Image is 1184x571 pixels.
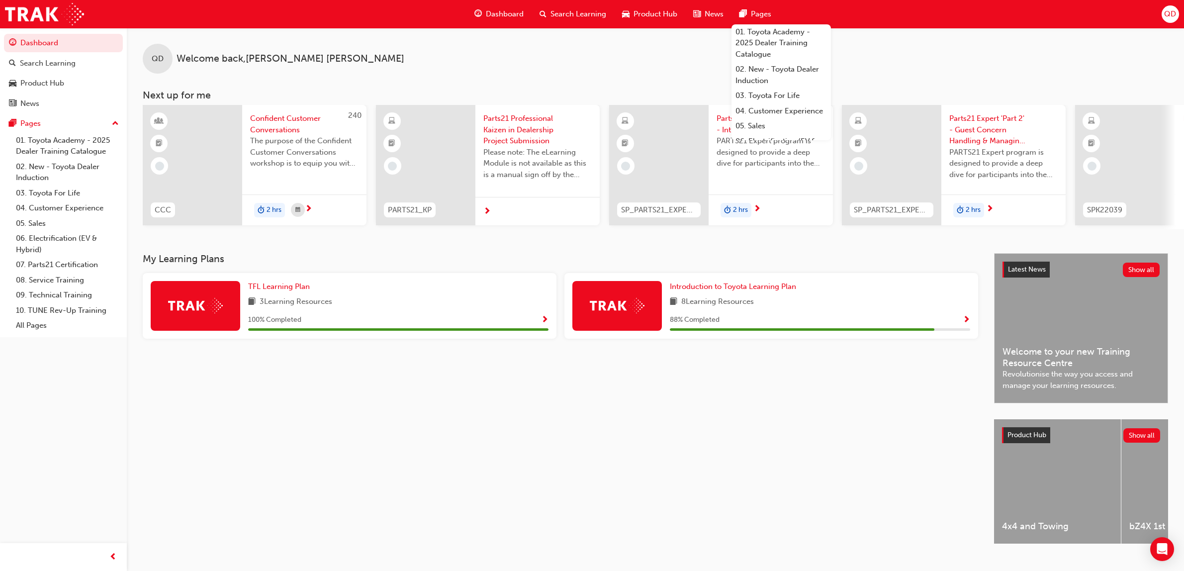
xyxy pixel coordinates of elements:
[20,58,76,69] div: Search Learning
[532,4,614,24] a: search-iconSearch Learning
[986,205,994,214] span: next-icon
[388,115,395,128] span: learningResourceType_ELEARNING-icon
[20,78,64,89] div: Product Hub
[994,253,1168,403] a: Latest NewsShow allWelcome to your new Training Resource CentreRevolutionise the way you access a...
[156,137,163,150] span: booktick-icon
[483,147,592,181] span: Please note: The eLearning Module is not available as this is a manual sign off by the Dealer Pro...
[1002,346,1160,369] span: Welcome to your new Training Resource Centre
[731,62,831,88] a: 02. New - Toyota Dealer Induction
[250,135,359,169] span: The purpose of the Confident Customer Conversations workshop is to equip you with tools to commun...
[9,39,16,48] span: guage-icon
[693,8,701,20] span: news-icon
[731,103,831,119] a: 04. Customer Experience
[4,95,123,113] a: News
[681,296,754,308] span: 8 Learning Resources
[1002,427,1160,443] a: Product HubShow all
[12,231,123,257] a: 06. Electrification (EV & Hybrid)
[267,204,281,216] span: 2 hrs
[109,551,117,564] span: prev-icon
[949,113,1058,147] span: Parts21 Expert 'Part 2' - Guest Concern Handling & Managing Conflict
[1123,263,1160,277] button: Show all
[152,53,164,65] span: QD
[622,8,630,20] span: car-icon
[622,137,629,150] span: booktick-icon
[12,186,123,201] a: 03. Toyota For Life
[1088,115,1095,128] span: learningResourceType_ELEARNING-icon
[1088,137,1095,150] span: booktick-icon
[4,114,123,133] button: Pages
[994,419,1121,544] a: 4x4 and Towing
[9,99,16,108] span: news-icon
[957,204,964,217] span: duration-icon
[12,159,123,186] a: 02. New - Toyota Dealer Induction
[705,8,724,20] span: News
[143,253,978,265] h3: My Learning Plans
[541,316,548,325] span: Show Progress
[739,8,747,20] span: pages-icon
[4,74,123,93] a: Product Hub
[1123,428,1161,443] button: Show all
[1008,265,1046,274] span: Latest News
[717,135,825,169] span: PARTS21 Expert program is designed to provide a deep dive for participants into the framework and...
[258,204,265,217] span: duration-icon
[842,105,1066,225] a: SP_PARTS21_EXPERTP2_1223_ELParts21 Expert 'Part 2' - Guest Concern Handling & Managing ConflictPA...
[5,3,84,25] img: Trak
[855,115,862,128] span: learningResourceType_ELEARNING-icon
[248,281,314,292] a: TFL Learning Plan
[12,287,123,303] a: 09. Technical Training
[614,4,685,24] a: car-iconProduct Hub
[388,162,397,171] span: learningRecordVerb_NONE-icon
[621,204,697,216] span: SP_PARTS21_EXPERTP1_1223_EL
[4,54,123,73] a: Search Learning
[12,200,123,216] a: 04. Customer Experience
[12,318,123,333] a: All Pages
[731,4,779,24] a: pages-iconPages
[4,32,123,114] button: DashboardSearch LearningProduct HubNews
[9,79,16,88] span: car-icon
[670,296,677,308] span: book-icon
[751,8,771,20] span: Pages
[168,298,223,313] img: Trak
[483,207,491,216] span: next-icon
[753,205,761,214] span: next-icon
[20,118,41,129] div: Pages
[388,137,395,150] span: booktick-icon
[670,281,800,292] a: Introduction to Toyota Learning Plan
[305,205,312,214] span: next-icon
[541,314,548,326] button: Show Progress
[1002,262,1160,278] a: Latest NewsShow all
[733,204,748,216] span: 2 hrs
[540,8,546,20] span: search-icon
[250,113,359,135] span: Confident Customer Conversations
[112,117,119,130] span: up-icon
[731,118,831,134] a: 05. Sales
[348,111,362,120] span: 240
[963,314,970,326] button: Show Progress
[156,115,163,128] span: learningResourceType_INSTRUCTOR_LED-icon
[143,105,366,225] a: 240CCCConfident Customer ConversationsThe purpose of the Confident Customer Conversations worksho...
[12,257,123,273] a: 07. Parts21 Certification
[724,204,731,217] span: duration-icon
[1150,537,1174,561] div: Open Intercom Messenger
[248,314,301,326] span: 100 % Completed
[717,113,825,135] span: Parts21 Expert 'Part 1' - Introduction
[855,137,862,150] span: booktick-icon
[1087,204,1122,216] span: SPK22039
[731,134,831,160] a: 06. Electrification (EV & Hybrid)
[486,8,524,20] span: Dashboard
[1007,431,1046,439] span: Product Hub
[483,113,592,147] span: Parts21 Professional Kaizen in Dealership Project Submission
[12,133,123,159] a: 01. Toyota Academy - 2025 Dealer Training Catalogue
[295,204,300,216] span: calendar-icon
[590,298,644,313] img: Trak
[12,273,123,288] a: 08. Service Training
[731,88,831,103] a: 03. Toyota For Life
[388,204,432,216] span: PARTS21_KP
[177,53,404,65] span: Welcome back , [PERSON_NAME] [PERSON_NAME]
[4,34,123,52] a: Dashboard
[155,162,164,171] span: learningRecordVerb_NONE-icon
[248,282,310,291] span: TFL Learning Plan
[1164,8,1176,20] span: QD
